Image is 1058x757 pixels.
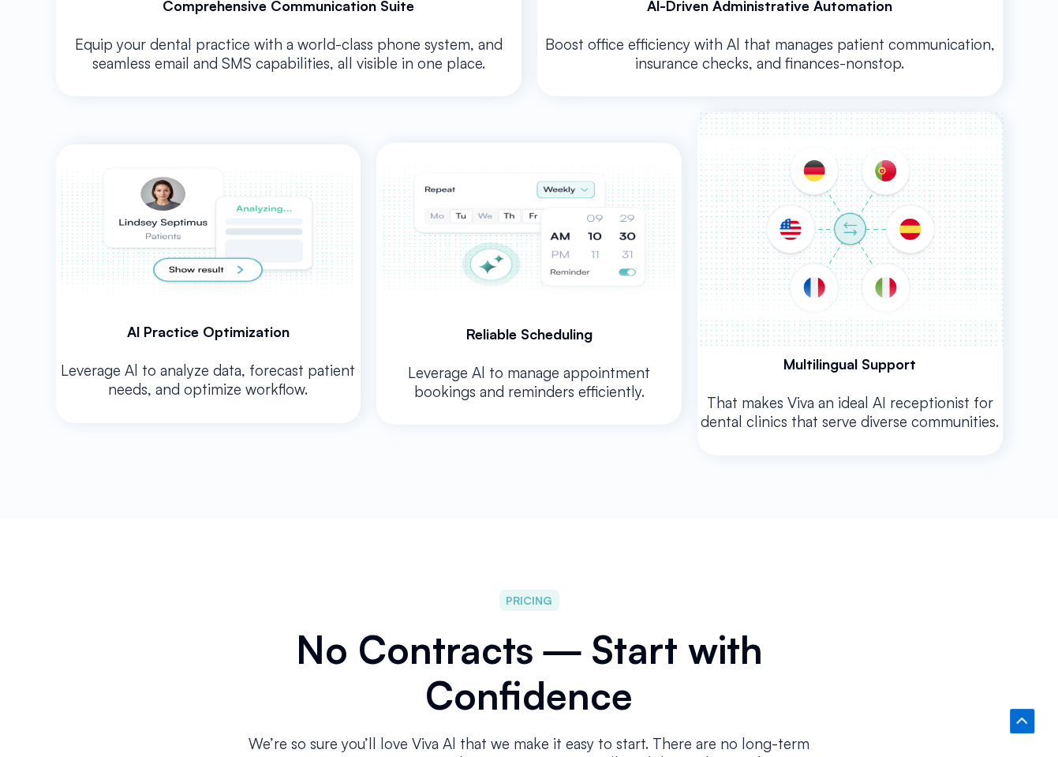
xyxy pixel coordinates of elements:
[67,35,510,73] p: Equip your dental practice with a world-class phone system, and seamless email and SMS capabiliti...
[379,143,679,317] img: Automate your dental front desk with AI scheduling assistant
[376,324,682,343] h3: Reliable Scheduling
[102,322,316,341] h3: Al Practice Optimization
[56,361,361,399] p: Leverage Al to analyze data, forecast patient needs, and optimize workflow.
[376,363,682,401] p: Leverage Al to manage appointment bookings and reminders efficiently.
[697,354,1003,373] h3: Multilingual Support
[697,393,1003,431] p: That makes Viva an ideal AI receptionist for dental clinics that serve diverse communities.
[230,627,829,718] h2: No Contracts ― Start with Confidence
[506,591,552,609] span: PRICING
[537,35,1003,73] p: Boost office efficiency with Al that manages patient communication, insurance checks, and finance...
